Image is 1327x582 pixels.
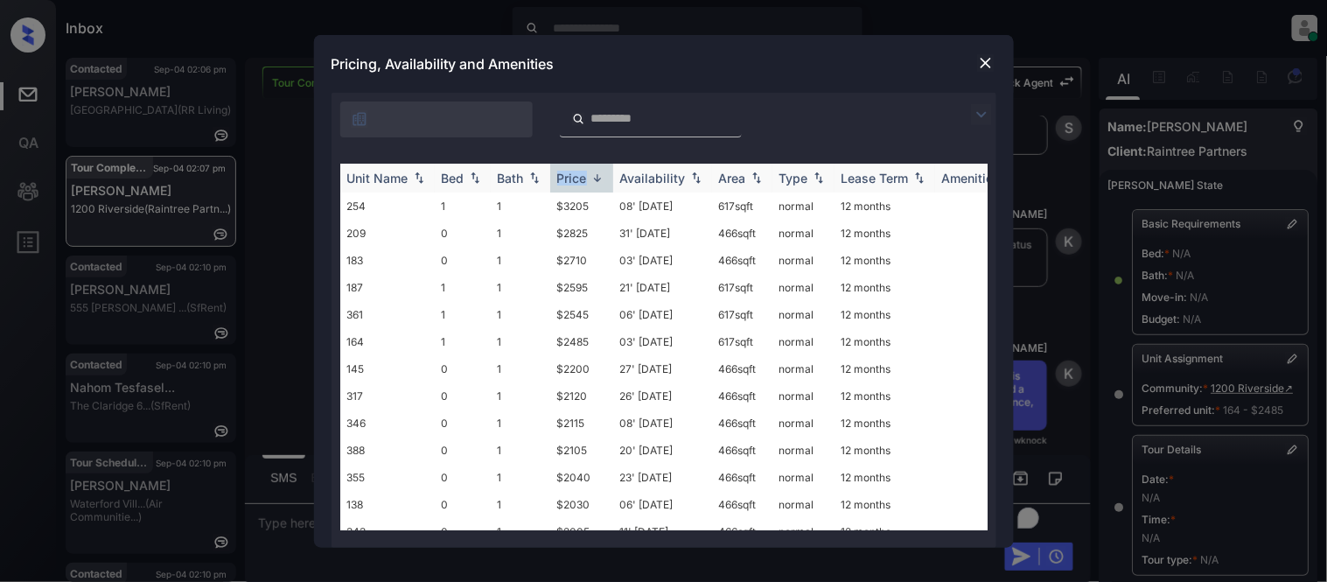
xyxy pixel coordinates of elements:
[550,491,613,518] td: $2030
[772,328,835,355] td: normal
[613,491,712,518] td: 06' [DATE]
[772,518,835,545] td: normal
[772,193,835,220] td: normal
[410,172,428,184] img: sorting
[491,437,550,464] td: 1
[435,518,491,545] td: 0
[772,464,835,491] td: normal
[340,355,435,382] td: 145
[772,437,835,464] td: normal
[712,274,772,301] td: 617 sqft
[772,410,835,437] td: normal
[557,171,587,186] div: Price
[340,464,435,491] td: 355
[712,437,772,464] td: 466 sqft
[340,193,435,220] td: 254
[589,172,606,185] img: sorting
[526,172,543,184] img: sorting
[712,328,772,355] td: 617 sqft
[340,410,435,437] td: 346
[491,247,550,274] td: 1
[942,171,1001,186] div: Amenities
[613,328,712,355] td: 03' [DATE]
[435,491,491,518] td: 0
[842,171,909,186] div: Lease Term
[977,54,995,72] img: close
[835,464,935,491] td: 12 months
[550,382,613,410] td: $2120
[772,301,835,328] td: normal
[712,355,772,382] td: 466 sqft
[435,382,491,410] td: 0
[712,247,772,274] td: 466 sqft
[772,382,835,410] td: normal
[772,220,835,247] td: normal
[466,172,484,184] img: sorting
[613,437,712,464] td: 20' [DATE]
[435,247,491,274] td: 0
[712,518,772,545] td: 466 sqft
[340,382,435,410] td: 317
[712,464,772,491] td: 466 sqft
[613,247,712,274] td: 03' [DATE]
[435,355,491,382] td: 0
[613,274,712,301] td: 21' [DATE]
[550,518,613,545] td: $2005
[835,220,935,247] td: 12 months
[340,518,435,545] td: 343
[835,274,935,301] td: 12 months
[550,464,613,491] td: $2040
[340,247,435,274] td: 183
[911,172,928,184] img: sorting
[613,355,712,382] td: 27' [DATE]
[550,301,613,328] td: $2545
[613,193,712,220] td: 08' [DATE]
[340,220,435,247] td: 209
[613,220,712,247] td: 31' [DATE]
[835,410,935,437] td: 12 months
[779,171,808,186] div: Type
[550,193,613,220] td: $3205
[772,247,835,274] td: normal
[435,464,491,491] td: 0
[772,491,835,518] td: normal
[835,193,935,220] td: 12 months
[550,328,613,355] td: $2485
[491,328,550,355] td: 1
[613,382,712,410] td: 26' [DATE]
[835,247,935,274] td: 12 months
[835,518,935,545] td: 12 months
[971,104,992,125] img: icon-zuma
[340,274,435,301] td: 187
[835,437,935,464] td: 12 months
[491,491,550,518] td: 1
[613,464,712,491] td: 23' [DATE]
[835,382,935,410] td: 12 months
[340,491,435,518] td: 138
[491,464,550,491] td: 1
[351,110,368,128] img: icon-zuma
[712,491,772,518] td: 466 sqft
[550,220,613,247] td: $2825
[435,437,491,464] td: 0
[835,355,935,382] td: 12 months
[748,172,765,184] img: sorting
[491,220,550,247] td: 1
[835,301,935,328] td: 12 months
[835,328,935,355] td: 12 months
[435,328,491,355] td: 1
[772,355,835,382] td: normal
[491,382,550,410] td: 1
[491,355,550,382] td: 1
[550,410,613,437] td: $2115
[613,410,712,437] td: 08' [DATE]
[491,410,550,437] td: 1
[719,171,746,186] div: Area
[491,274,550,301] td: 1
[491,193,550,220] td: 1
[435,410,491,437] td: 0
[712,410,772,437] td: 466 sqft
[550,274,613,301] td: $2595
[613,518,712,545] td: 11' [DATE]
[550,247,613,274] td: $2710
